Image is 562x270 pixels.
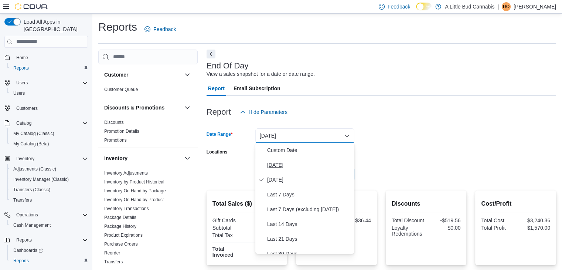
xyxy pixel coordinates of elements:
div: $711.25 [248,232,281,238]
span: Promotions [104,137,127,143]
span: Dashboards [13,247,43,253]
div: $0.00 [428,225,460,231]
span: Inventory Manager (Classic) [13,176,69,182]
span: Feedback [153,26,176,33]
button: Inventory Manager (Classic) [7,174,91,185]
div: Total Cost [481,217,514,223]
a: Promotions [104,138,127,143]
a: Transfers (Classic) [10,185,53,194]
span: Users [10,89,88,98]
span: Package History [104,223,136,229]
div: Inventory [98,169,198,269]
button: Inventory [1,153,91,164]
button: Discounts & Promotions [183,103,192,112]
div: Subtotal [212,225,245,231]
button: Hide Parameters [237,105,290,119]
span: Transfers (Classic) [10,185,88,194]
span: Last 7 Days (excluding [DATE]) [267,205,351,214]
div: $4,810.36 [248,225,281,231]
div: Gift Cards [212,217,245,223]
span: Last 30 Days [267,249,351,258]
span: Custom Date [267,146,351,155]
button: Next [207,50,215,58]
button: Inventory [13,154,37,163]
a: Discounts [104,120,124,125]
span: Customer Queue [104,87,138,92]
button: Operations [1,210,91,220]
span: Reports [10,256,88,265]
span: Customers [13,104,88,113]
a: My Catalog (Classic) [10,129,57,138]
span: Promotion Details [104,128,139,134]
label: Date Range [207,131,233,137]
a: Reports [10,256,32,265]
a: Inventory Adjustments [104,171,148,176]
span: Last 7 Days [267,190,351,199]
span: My Catalog (Beta) [10,139,88,148]
span: [DATE] [267,175,351,184]
span: [DATE] [267,161,351,169]
span: Last 14 Days [267,220,351,229]
span: My Catalog (Classic) [13,131,54,136]
div: $3,240.36 [517,217,550,223]
span: Feedback [388,3,410,10]
strong: Total Invoiced [212,246,234,258]
button: Operations [13,210,41,219]
p: | [497,2,499,11]
button: Cash Management [7,220,91,230]
button: My Catalog (Classic) [7,128,91,139]
span: Package Details [104,215,136,220]
span: Last 21 Days [267,234,351,243]
a: Package History [104,224,136,229]
label: Locations [207,149,228,155]
button: Inventory [183,154,192,163]
div: Customer [98,85,198,97]
a: Adjustments (Classic) [10,165,59,173]
span: Reorder [104,250,120,256]
a: Reports [10,64,32,72]
a: Dashboards [7,245,91,256]
div: $36.44 [338,217,371,223]
span: Product Expirations [104,232,143,238]
button: Inventory [104,155,181,162]
span: Operations [13,210,88,219]
a: Transfers [104,259,123,264]
div: $1,570.00 [517,225,550,231]
button: Users [1,78,91,88]
div: -$519.56 [428,217,460,223]
span: Inventory [13,154,88,163]
button: Customer [183,70,192,79]
button: [DATE] [255,128,354,143]
span: Inventory by Product Historical [104,179,164,185]
h2: Total Sales ($) [212,199,282,208]
div: Total Tax [212,232,245,238]
div: $0.00 [248,217,281,223]
a: Customers [13,104,41,113]
button: Reports [1,235,91,245]
a: Users [10,89,28,98]
span: Home [13,53,88,62]
h3: Report [207,108,231,117]
a: My Catalog (Beta) [10,139,52,148]
button: Customers [1,103,91,114]
span: Transfers [104,259,123,265]
button: Catalog [1,118,91,128]
div: $5,521.61 [248,246,281,252]
a: Inventory On Hand by Package [104,188,166,193]
span: Operations [16,212,38,218]
button: Discounts & Promotions [104,104,181,111]
a: Purchase Orders [104,242,138,247]
span: Reports [10,64,88,72]
span: Reports [13,65,29,71]
span: Adjustments (Classic) [10,165,88,173]
h3: Customer [104,71,128,78]
span: Users [16,80,28,86]
div: Discounts & Promotions [98,118,198,148]
button: Reports [7,63,91,73]
span: Reports [13,258,29,264]
span: Transfers [10,196,88,205]
a: Inventory Transactions [104,206,149,211]
span: Dark Mode [416,10,416,11]
a: Product Expirations [104,233,143,238]
span: Inventory On Hand by Package [104,188,166,194]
